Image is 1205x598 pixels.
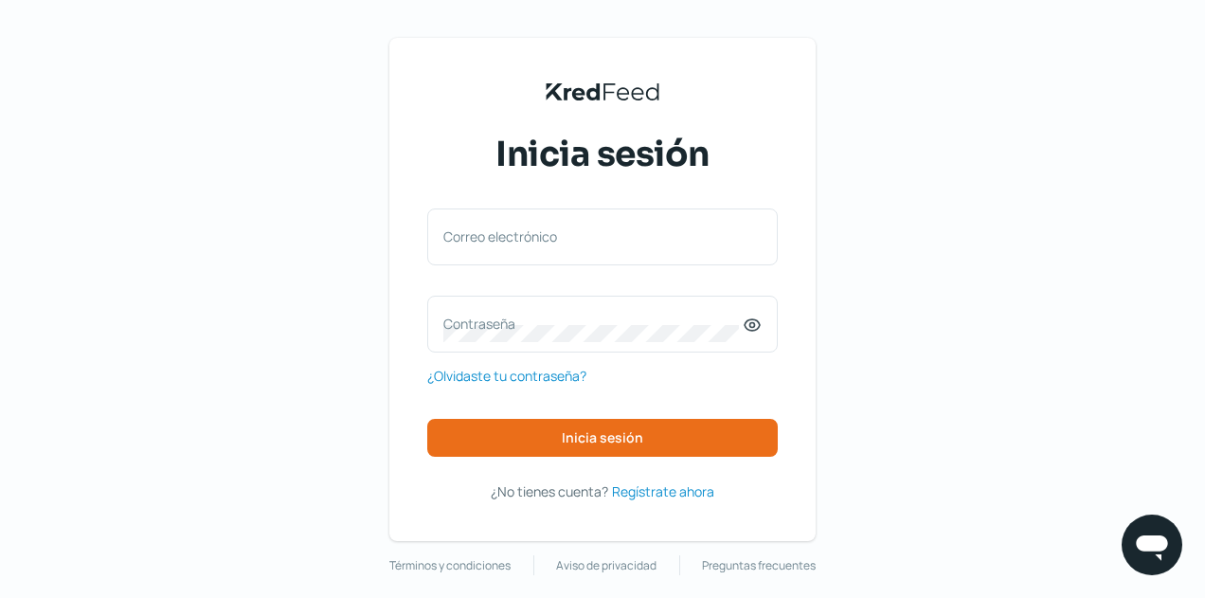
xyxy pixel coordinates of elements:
[389,555,511,576] a: Términos y condiciones
[427,364,586,388] a: ¿Olvidaste tu contraseña?
[1133,526,1171,564] img: chatIcon
[562,431,643,444] span: Inicia sesión
[612,480,714,503] a: Regístrate ahora
[443,227,743,245] label: Correo electrónico
[556,555,656,576] a: Aviso de privacidad
[491,482,608,500] span: ¿No tienes cuenta?
[702,555,816,576] a: Preguntas frecuentes
[443,315,743,333] label: Contraseña
[495,131,710,178] span: Inicia sesión
[427,419,778,457] button: Inicia sesión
